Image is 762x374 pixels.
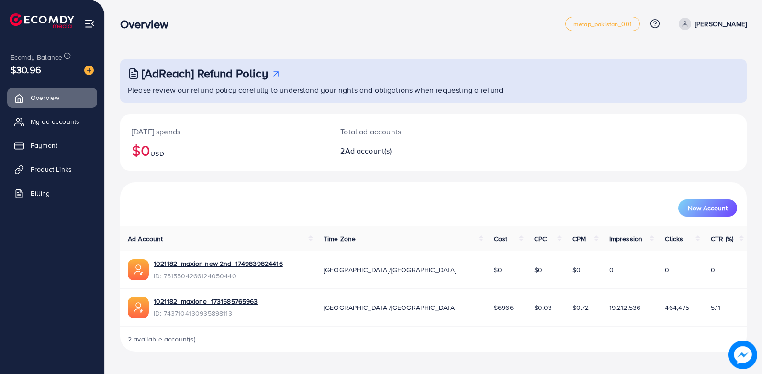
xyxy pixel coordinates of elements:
h2: $0 [132,141,317,159]
span: ID: 7437104130935898113 [154,308,258,318]
img: image [728,341,757,369]
a: [PERSON_NAME] [675,18,747,30]
span: metap_pakistan_001 [573,21,632,27]
span: Overview [31,93,59,102]
p: [DATE] spends [132,126,317,137]
img: image [84,66,94,75]
button: New Account [678,199,737,217]
span: My ad accounts [31,117,79,126]
span: CTR (%) [711,234,733,243]
h2: 2 [340,146,474,155]
span: Time Zone [324,234,356,243]
img: ic-ads-acc.e4c84228.svg [128,297,149,318]
a: Product Links [7,160,97,179]
img: ic-ads-acc.e4c84228.svg [128,259,149,280]
span: New Account [688,205,728,211]
p: Please review our refund policy carefully to understand your rights and obligations when requesti... [128,84,741,96]
span: 0 [665,265,669,275]
span: Billing [31,188,50,198]
span: 464,475 [665,303,689,312]
span: USD [150,149,164,158]
span: CPC [534,234,547,243]
span: Ecomdy Balance [11,53,62,62]
p: Total ad accounts [340,126,474,137]
span: Cost [494,234,508,243]
h3: [AdReach] Refund Policy [142,66,268,80]
span: 5.11 [711,303,721,312]
span: $0 [572,265,581,275]
span: 2 available account(s) [128,334,196,344]
span: [GEOGRAPHIC_DATA]/[GEOGRAPHIC_DATA] [324,303,457,312]
a: Billing [7,184,97,203]
span: 19,212,536 [609,303,641,312]
a: 1021182_maxion new 2nd_1749839824416 [154,259,283,268]
a: metap_pakistan_001 [565,17,640,31]
span: $0 [534,265,542,275]
span: Product Links [31,165,72,174]
span: CPM [572,234,586,243]
span: $30.96 [11,63,41,77]
a: Overview [7,88,97,107]
h3: Overview [120,17,176,31]
span: Ad Account [128,234,163,243]
span: Impression [609,234,643,243]
a: 1021182_maxione_1731585765963 [154,297,258,306]
span: Payment [31,141,57,150]
img: menu [84,18,95,29]
a: My ad accounts [7,112,97,131]
span: 0 [609,265,614,275]
span: [GEOGRAPHIC_DATA]/[GEOGRAPHIC_DATA] [324,265,457,275]
img: logo [10,13,74,28]
span: Clicks [665,234,683,243]
span: $0.72 [572,303,589,312]
a: Payment [7,136,97,155]
span: $6966 [494,303,514,312]
span: $0.03 [534,303,552,312]
span: ID: 7515504266124050440 [154,271,283,281]
p: [PERSON_NAME] [695,18,747,30]
span: 0 [711,265,715,275]
span: Ad account(s) [345,145,392,156]
span: $0 [494,265,502,275]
